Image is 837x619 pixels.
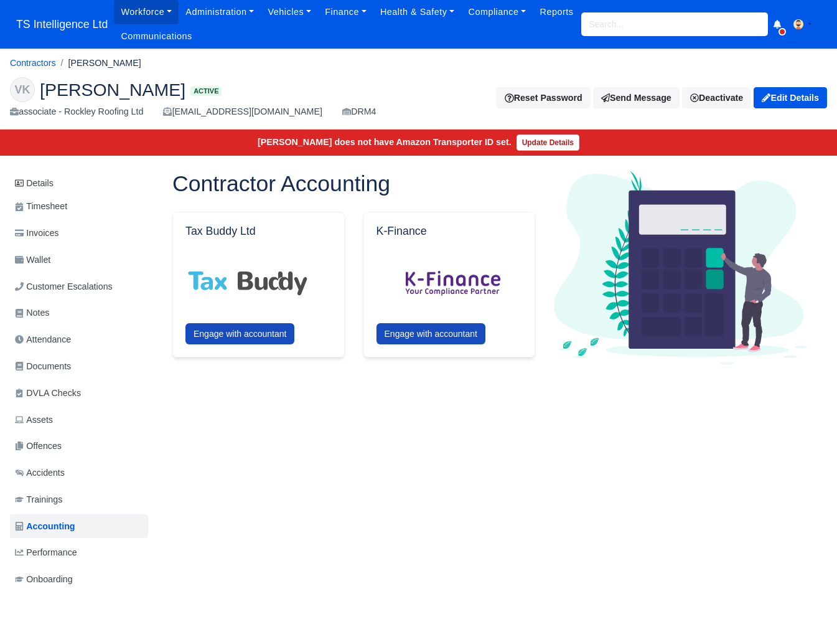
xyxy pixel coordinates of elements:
div: associate - Rockley Roofing Ltd [10,105,143,119]
span: Customer Escalations [15,280,113,294]
a: Accidents [10,461,148,485]
a: Documents [10,354,148,379]
span: [PERSON_NAME] [40,81,185,98]
a: Performance [10,541,148,565]
a: Customer Escalations [10,275,148,299]
span: Attendance [15,333,71,347]
a: Invoices [10,221,148,245]
div: Vikas Kumar [1,67,836,130]
span: DVLA Checks [15,386,81,400]
a: Offences [10,434,148,458]
h5: Tax Buddy Ltd [185,225,332,238]
span: Wallet [15,253,50,267]
a: Edit Details [754,87,827,108]
a: Assets [10,408,148,432]
span: Assets [15,413,53,427]
a: Deactivate [682,87,751,108]
button: Engage with accountant [185,323,294,344]
div: [EMAIL_ADDRESS][DOMAIN_NAME] [163,105,322,119]
a: Notes [10,301,148,325]
span: Accidents [15,466,65,480]
div: VK [10,77,35,102]
li: [PERSON_NAME] [56,56,141,70]
button: Engage with accountant [376,323,485,344]
span: Performance [15,546,77,560]
a: Accounting [10,514,148,539]
a: Onboarding [10,567,148,592]
span: Timesheet [15,199,67,214]
button: Reset Password [497,87,590,108]
span: Documents [15,359,71,374]
a: Update Details [517,135,579,151]
h5: K-Finance [376,225,523,238]
a: Send Message [593,87,680,108]
a: Communications [114,24,199,49]
span: Active [190,87,222,96]
span: Accounting [15,519,75,534]
a: Details [10,172,148,195]
div: DRM4 [342,105,376,119]
a: Wallet [10,248,148,272]
span: Offences [15,439,62,453]
input: Search... [581,12,768,36]
span: Invoices [15,226,58,240]
a: Timesheet [10,194,148,219]
a: DVLA Checks [10,381,148,405]
a: Contractors [10,58,56,68]
span: Notes [15,306,49,320]
span: Trainings [15,493,62,507]
span: Onboarding [15,572,73,587]
h1: Contractor Accounting [172,171,535,197]
a: Attendance [10,328,148,352]
a: TS Intelligence Ltd [10,12,114,37]
a: Trainings [10,488,148,512]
